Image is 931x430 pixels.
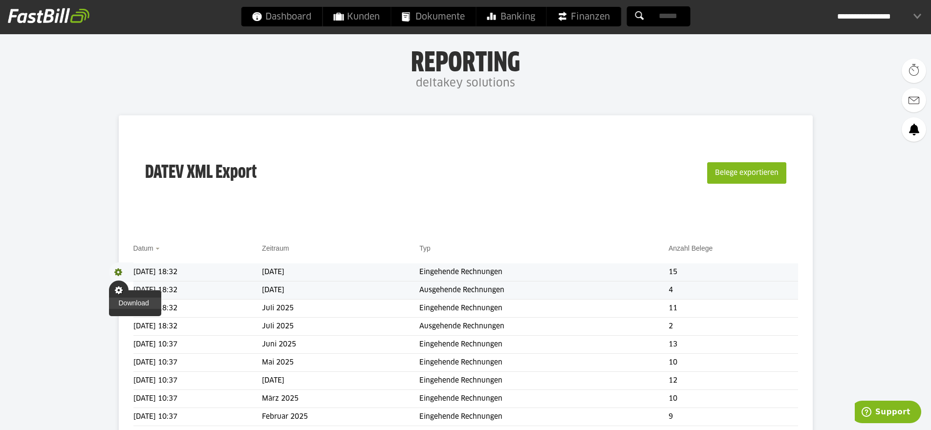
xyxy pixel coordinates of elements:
td: Eingehende Rechnungen [419,300,669,318]
td: 11 [669,300,798,318]
span: Banking [487,7,535,26]
td: März 2025 [262,390,419,408]
img: sort_desc.gif [155,248,162,250]
iframe: Öffnet ein Widget, in dem Sie weitere Informationen finden [855,401,921,425]
td: 13 [669,336,798,354]
img: fastbill_logo_white.png [8,8,89,23]
a: Zeitraum [262,244,289,252]
button: Belege exportieren [707,162,786,184]
td: 4 [669,281,798,300]
td: 9 [669,408,798,426]
td: Eingehende Rechnungen [419,408,669,426]
td: Juli 2025 [262,318,419,336]
td: Eingehende Rechnungen [419,354,669,372]
td: [DATE] 18:32 [133,318,262,336]
td: Februar 2025 [262,408,419,426]
td: 10 [669,390,798,408]
span: Dashboard [252,7,311,26]
td: 15 [669,263,798,281]
td: Juni 2025 [262,336,419,354]
td: Ausgehende Rechnungen [419,281,669,300]
td: [DATE] 10:37 [133,336,262,354]
td: Juli 2025 [262,300,419,318]
td: Eingehende Rechnungen [419,372,669,390]
td: [DATE] 10:37 [133,354,262,372]
td: Ausgehende Rechnungen [419,318,669,336]
a: Kunden [323,7,390,26]
td: [DATE] [262,281,419,300]
td: [DATE] 10:37 [133,390,262,408]
td: 12 [669,372,798,390]
h3: DATEV XML Export [145,142,257,204]
td: 2 [669,318,798,336]
td: Eingehende Rechnungen [419,390,669,408]
h1: Reporting [98,48,833,74]
td: [DATE] [262,372,419,390]
td: [DATE] 18:32 [133,300,262,318]
td: Eingehende Rechnungen [419,336,669,354]
a: Finanzen [546,7,621,26]
td: Mai 2025 [262,354,419,372]
td: [DATE] 18:32 [133,263,262,281]
a: Download [109,298,161,309]
td: 10 [669,354,798,372]
a: Dashboard [241,7,322,26]
td: [DATE] [262,263,419,281]
a: Banking [476,7,546,26]
td: [DATE] 18:32 [133,281,262,300]
a: Typ [419,244,431,252]
a: Anzahl Belege [669,244,713,252]
td: [DATE] 10:37 [133,372,262,390]
span: Finanzen [557,7,610,26]
a: Dokumente [391,7,476,26]
span: Dokumente [402,7,465,26]
span: Kunden [333,7,380,26]
td: Eingehende Rechnungen [419,263,669,281]
a: Datum [133,244,153,252]
td: [DATE] 10:37 [133,408,262,426]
